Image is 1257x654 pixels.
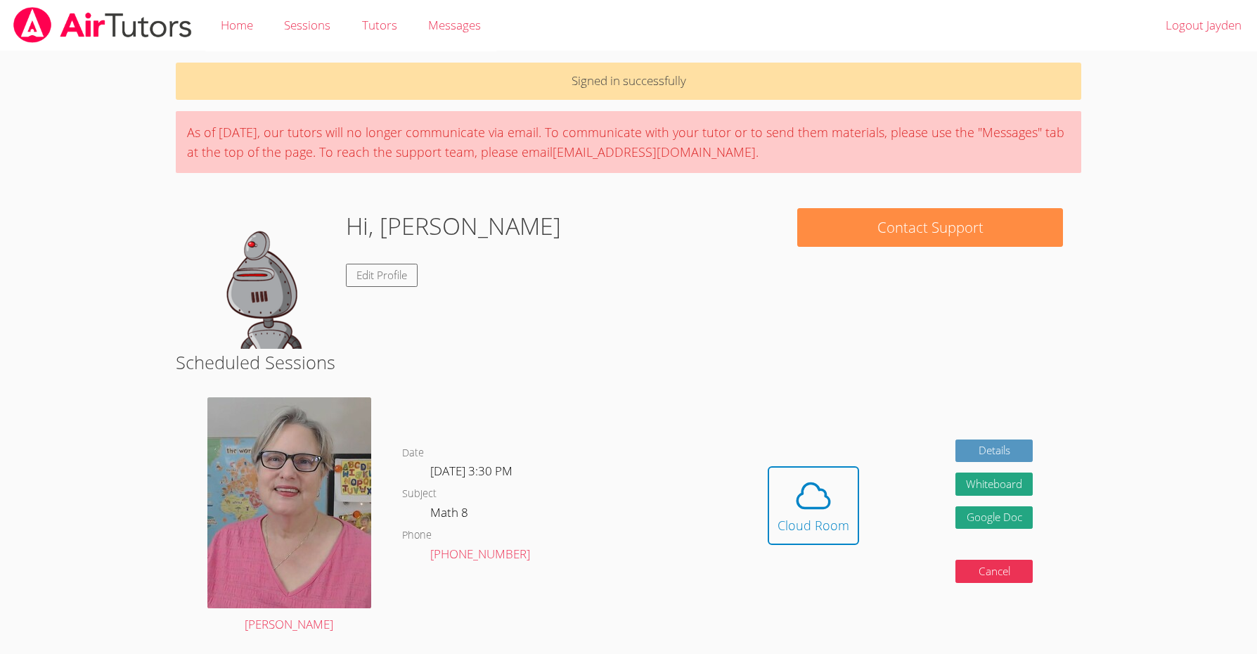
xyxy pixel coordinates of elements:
[176,111,1081,173] div: As of [DATE], our tutors will no longer communicate via email. To communicate with your tutor or ...
[955,473,1033,496] button: Whiteboard
[955,440,1033,463] a: Details
[797,208,1063,247] button: Contact Support
[768,466,859,545] button: Cloud Room
[778,515,849,535] div: Cloud Room
[207,397,371,608] img: avatar.png
[402,485,437,503] dt: Subject
[176,63,1081,100] p: Signed in successfully
[955,506,1033,530] a: Google Doc
[207,397,371,635] a: [PERSON_NAME]
[430,463,513,479] span: [DATE] 3:30 PM
[194,208,335,349] img: default.png
[12,7,193,43] img: airtutors_banner-c4298cdbf04f3fff15de1276eac7730deb9818008684d7c2e4769d2f7ddbe033.png
[402,527,432,544] dt: Phone
[955,560,1033,583] button: Cancel
[346,208,561,244] h1: Hi, [PERSON_NAME]
[430,546,530,562] a: [PHONE_NUMBER]
[176,349,1081,376] h2: Scheduled Sessions
[430,503,471,527] dd: Math 8
[346,264,418,287] a: Edit Profile
[428,17,481,33] span: Messages
[402,444,424,462] dt: Date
